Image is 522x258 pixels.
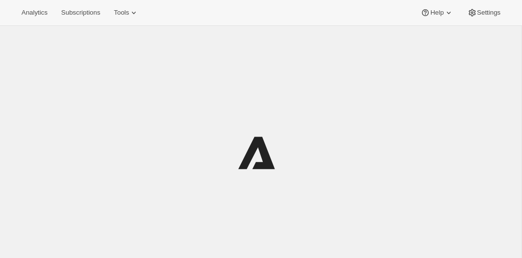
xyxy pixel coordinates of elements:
span: Analytics [21,9,47,17]
button: Help [415,6,459,20]
button: Subscriptions [55,6,106,20]
button: Settings [461,6,506,20]
button: Tools [108,6,145,20]
button: Analytics [16,6,53,20]
span: Settings [477,9,501,17]
span: Tools [114,9,129,17]
span: Subscriptions [61,9,100,17]
span: Help [430,9,443,17]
